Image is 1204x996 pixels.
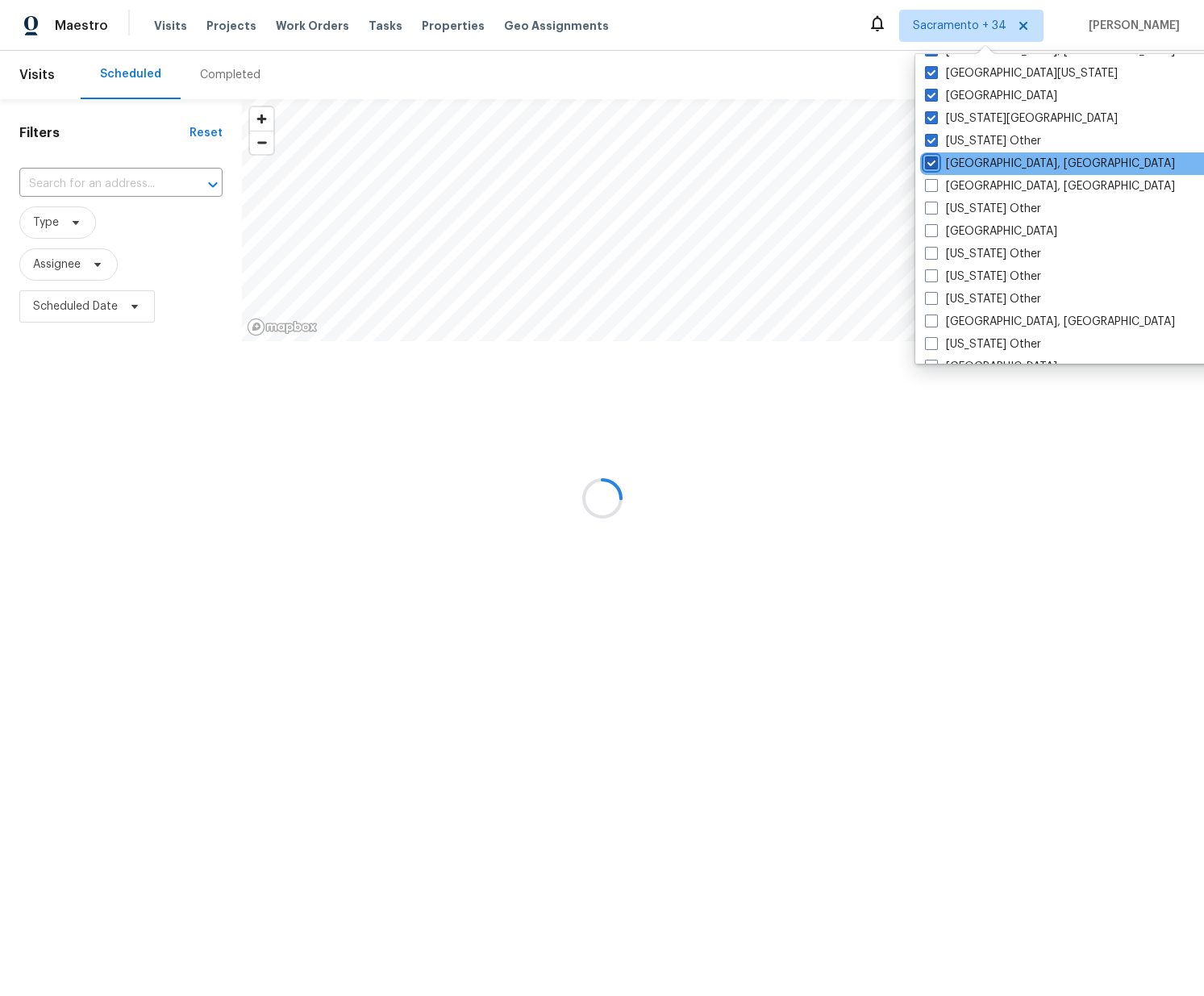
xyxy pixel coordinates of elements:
[925,269,1041,285] label: [US_STATE] Other
[925,246,1041,262] label: [US_STATE] Other
[925,110,1118,127] label: [US_STATE][GEOGRAPHIC_DATA]
[925,291,1041,307] label: [US_STATE] Other
[250,131,273,154] button: Zoom out
[925,359,1057,375] label: [GEOGRAPHIC_DATA]
[925,88,1057,104] label: [GEOGRAPHIC_DATA]
[925,133,1041,149] label: [US_STATE] Other
[925,336,1041,352] label: [US_STATE] Other
[925,201,1041,217] label: [US_STATE] Other
[925,178,1175,194] label: [GEOGRAPHIC_DATA], [GEOGRAPHIC_DATA]
[925,314,1175,330] label: [GEOGRAPHIC_DATA], [GEOGRAPHIC_DATA]
[925,223,1057,240] label: [GEOGRAPHIC_DATA]
[925,65,1118,81] label: [GEOGRAPHIC_DATA][US_STATE]
[250,107,273,131] button: Zoom in
[247,318,318,336] a: Mapbox homepage
[925,156,1175,172] label: [GEOGRAPHIC_DATA], [GEOGRAPHIC_DATA]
